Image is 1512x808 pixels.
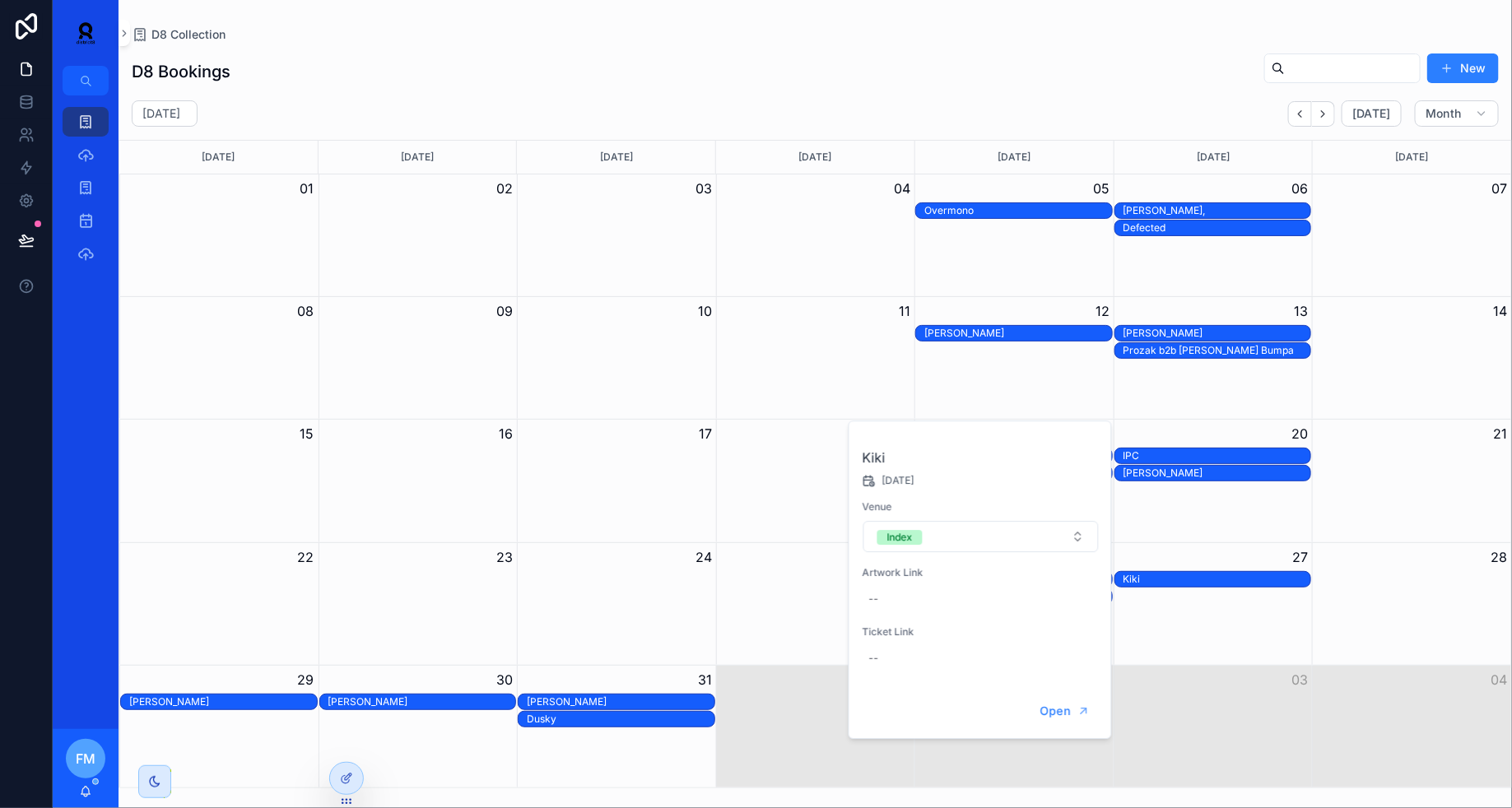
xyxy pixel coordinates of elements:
div: IPC [1124,448,1311,463]
button: 30 [496,670,513,690]
button: 04 [894,179,910,198]
button: 08 [298,301,314,321]
button: Select Button [863,521,1099,552]
button: [DATE] [1342,100,1402,127]
div: [PERSON_NAME] [1124,467,1311,480]
div: [DATE] [321,141,514,174]
div: Prozak b2b [PERSON_NAME] Bumpa [1124,344,1311,357]
button: 14 [1493,301,1507,321]
div: [DATE] [122,141,315,174]
button: 21 [1493,424,1507,443]
button: 27 [1292,547,1308,567]
h2: [DATE] [142,105,180,122]
div: Prozak b2b Silva Bumpa [1124,343,1311,358]
button: 29 [298,670,314,690]
button: Open [1029,698,1100,725]
button: New [1427,53,1499,83]
button: 17 [699,424,712,443]
div: [PERSON_NAME] [527,695,714,708]
button: 20 [1291,424,1308,443]
div: Ben Hemsley [1124,326,1311,341]
button: 23 [496,547,513,567]
h1: D8 Bookings [132,60,230,83]
button: 24 [696,547,712,567]
div: [PERSON_NAME] [129,695,317,708]
div: Index [887,530,913,545]
div: [DATE] [719,141,912,174]
div: -- [869,592,879,606]
button: 09 [496,301,513,321]
button: 12 [1096,301,1110,321]
div: [DATE] [1117,141,1310,174]
button: 15 [300,424,314,443]
button: 11 [899,301,910,321]
div: [PERSON_NAME], [1124,204,1311,217]
div: Dave Clarke [1124,466,1311,481]
div: Month View [119,140,1512,788]
div: [DATE] [918,141,1111,174]
div: Debroa de Luca [924,326,1112,341]
button: Month [1415,100,1499,127]
div: Defected [1124,221,1311,235]
button: Back [1288,101,1312,127]
div: Dusky [527,713,714,726]
span: Month [1426,106,1462,121]
div: IPC [1124,449,1311,462]
span: [DATE] [1352,106,1391,121]
button: 06 [1291,179,1308,198]
button: 05 [1093,179,1110,198]
button: 04 [1491,670,1507,690]
div: [DATE] [519,141,713,174]
button: Next [1312,101,1335,127]
div: Kerri Chandler [328,694,516,709]
button: 28 [1491,547,1507,567]
div: [PERSON_NAME] [1124,327,1311,340]
h2: Kiki [863,448,1100,467]
span: [DATE] [882,474,914,487]
div: Manda Moor, [1124,203,1311,218]
div: Marc Blair [527,694,714,709]
button: 03 [696,179,712,198]
div: [PERSON_NAME] [328,695,516,708]
button: 16 [499,424,513,443]
button: 13 [1294,301,1308,321]
div: [DATE] [1315,141,1509,174]
button: 07 [1491,179,1507,198]
img: App logo [66,20,105,46]
div: Jeff Mills [129,694,317,709]
a: D8 Collection [132,26,226,43]
div: [PERSON_NAME] [924,327,1112,340]
button: 01 [300,179,314,198]
span: Artwork Link [863,566,1100,579]
div: -- [869,652,879,665]
div: scrollable content [53,95,119,290]
span: FM [76,749,95,769]
button: 02 [496,179,513,198]
span: Ticket Link [863,625,1100,639]
div: Kiki [1124,573,1311,586]
div: Dusky [527,712,714,727]
button: 31 [698,670,712,690]
div: Defected [1124,221,1311,235]
div: Overmono [924,203,1112,218]
button: 22 [298,547,314,567]
button: 10 [698,301,712,321]
div: Overmono [924,204,1112,217]
span: Open [1040,704,1070,718]
div: Kiki [1124,572,1311,587]
button: 03 [1291,670,1308,690]
span: Venue [863,500,1100,513]
span: D8 Collection [151,26,226,43]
